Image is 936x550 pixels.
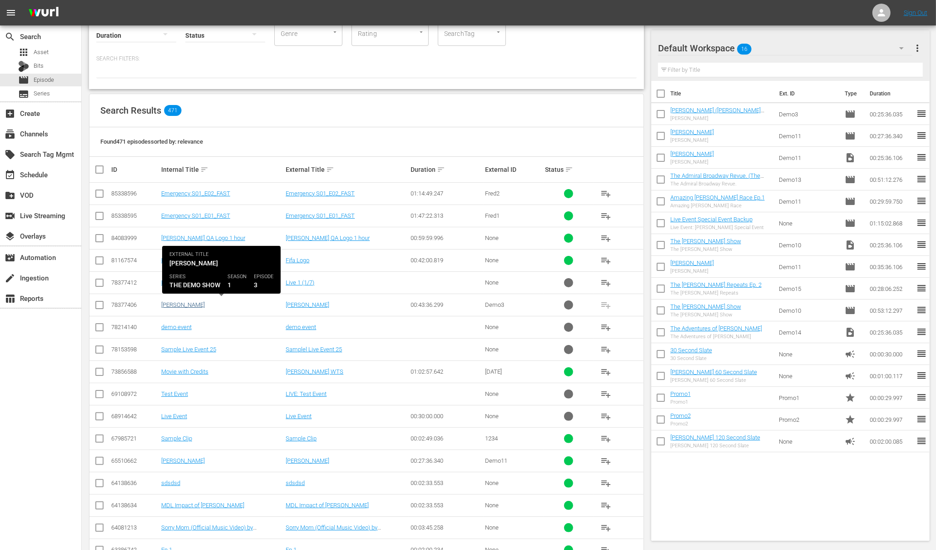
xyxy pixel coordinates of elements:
a: Samplel Live Event 25 [286,346,342,353]
span: reorder [916,217,927,228]
button: Open [417,28,426,36]
a: Live Event Special Event Backup [670,216,753,223]
td: None [775,212,842,234]
div: None [485,324,542,330]
span: Create [5,108,15,119]
td: 00:27:36.340 [866,125,916,147]
th: Title [670,81,774,106]
div: None [485,413,542,420]
div: 67985721 [111,435,158,442]
td: Promo2 [775,409,842,430]
span: reorder [916,174,927,185]
span: Fred1 [485,212,500,219]
div: None [485,502,542,509]
span: Episode [845,261,856,272]
a: [PERSON_NAME] [286,457,329,464]
div: 30 Second Slate [670,355,712,361]
a: Live 1 (1/7) [161,279,190,286]
a: The [PERSON_NAME] Repeats Ep. 2 [670,281,762,288]
div: Bits [18,61,29,72]
div: 78214140 [111,324,158,330]
button: playlist_add [595,227,617,249]
div: Amazing [PERSON_NAME] Race [670,203,765,209]
div: [PERSON_NAME] 60 Second Slate [670,377,757,383]
a: [PERSON_NAME] [670,150,714,157]
span: Found 471 episodes sorted by: relevance [100,138,203,145]
div: External ID [485,166,542,173]
div: [PERSON_NAME] [670,159,714,165]
div: 00:30:00.000 [411,413,483,420]
span: sort [200,165,208,174]
a: LIVE: Test Event [286,390,327,397]
span: playlist_add [600,522,611,533]
button: Open [331,28,339,36]
td: 01:15:02.868 [866,212,916,234]
span: playlist_add [600,478,611,489]
button: playlist_add [595,250,617,271]
span: Search Tag Mgmt [5,149,15,160]
span: sort [326,165,334,174]
span: reorder [916,305,927,315]
td: 00:29:59.750 [866,190,916,212]
button: playlist_add [595,339,617,360]
th: Ext. ID [774,81,839,106]
div: None [485,235,542,241]
a: Live Event [161,413,187,420]
div: 00:02:49.036 [411,435,483,442]
td: 00:00:29.997 [866,409,916,430]
button: playlist_add [595,272,617,294]
td: Demo11 [775,147,842,169]
a: Fifa Logo [161,257,185,264]
a: Emergency S01_E01_FAST [161,212,230,219]
span: reorder [916,326,927,337]
span: Reports [5,293,15,304]
span: Episode [845,305,856,316]
span: reorder [916,435,927,446]
div: [PERSON_NAME] [670,137,714,143]
td: 00:00:30.000 [866,343,916,365]
a: demo event [286,324,316,330]
a: [PERSON_NAME] [161,301,205,308]
div: 00:42:00.819 [411,257,483,264]
a: Fifa Logo [286,257,309,264]
span: [DATE] [485,368,502,375]
div: 78377412 [111,279,158,286]
a: MDL Impact of [PERSON_NAME] [161,502,244,509]
td: Demo10 [775,300,842,321]
a: [PERSON_NAME] [670,260,714,266]
td: Demo10 [775,234,842,256]
td: 00:28:06.252 [866,278,916,300]
span: 16 [737,40,752,59]
td: 00:25:36.035 [866,321,916,343]
div: Promo1 [670,399,691,405]
td: 00:00:29.997 [866,387,916,409]
span: Episode [845,130,856,141]
a: [PERSON_NAME] [286,301,329,308]
a: Emergency S01_E01_FAST [286,212,355,219]
span: reorder [916,195,927,206]
a: Sample Clip [286,435,317,442]
button: playlist_add [595,383,617,405]
span: reorder [916,261,927,272]
span: Episode [34,75,54,85]
a: Live Event [286,413,312,420]
span: Episode [845,174,856,185]
button: playlist_add [595,183,617,205]
span: reorder [916,414,927,425]
a: [PERSON_NAME] 60 Second Slate [670,369,757,375]
button: more_vert [912,37,923,59]
a: 30 Second Slate [670,347,712,354]
div: Live Event: [PERSON_NAME] Special Event [670,225,764,230]
span: Episode [845,196,856,207]
span: Video [845,240,856,250]
div: 00:59:59.996 [411,235,483,241]
a: [PERSON_NAME] ([PERSON_NAME] (00:30:00)) [670,107,764,120]
div: 01:02:57.642 [411,368,483,375]
a: [PERSON_NAME] 120 Second Slate [670,434,760,441]
a: Emergency S01_E02_FAST [286,190,355,197]
a: [PERSON_NAME] WTS [286,368,343,375]
span: reorder [916,348,927,359]
a: The [PERSON_NAME] Show [670,238,741,245]
a: The [PERSON_NAME] Show [670,303,741,310]
a: Sorry Mom (Official Music Video) by [PERSON_NAME] [161,524,257,538]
